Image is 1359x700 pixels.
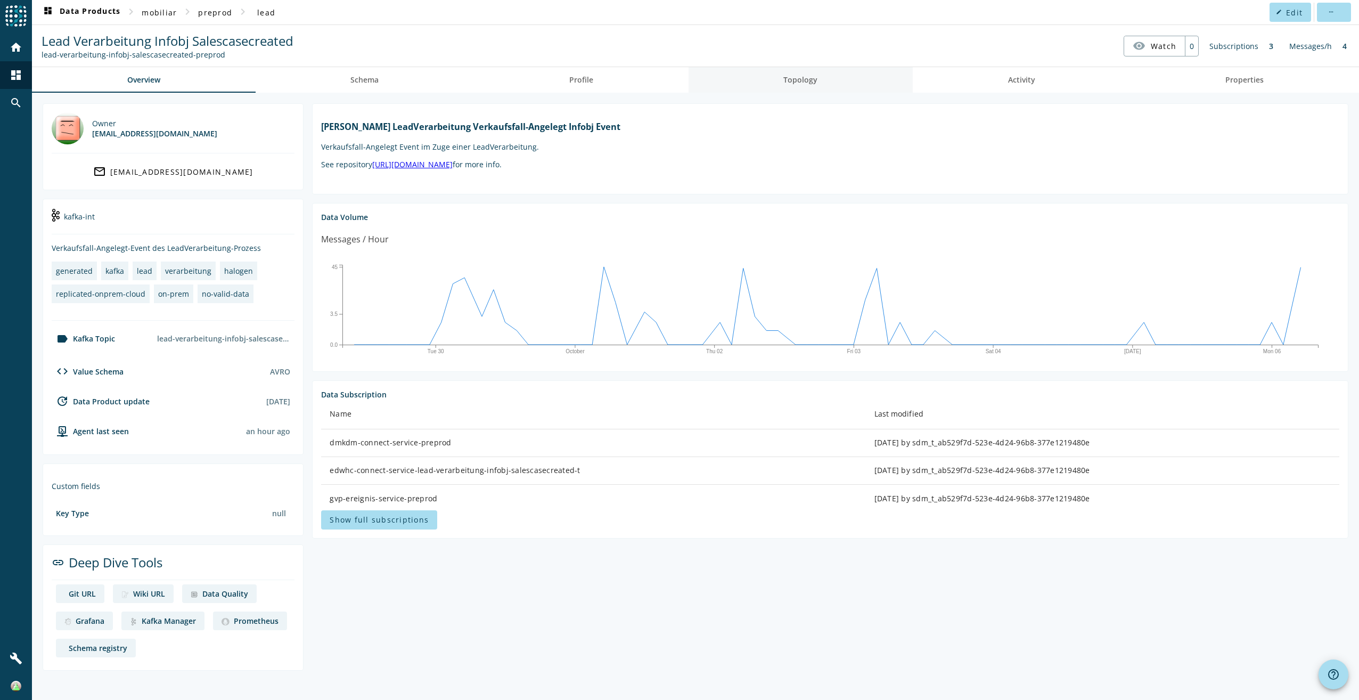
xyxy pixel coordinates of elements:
[224,266,253,276] div: halogen
[1133,39,1145,52] mat-icon: visibility
[1204,36,1264,56] div: Subscriptions
[52,209,60,222] img: kafka-int
[10,41,22,54] mat-icon: home
[52,112,84,144] img: mbx_302755@mobi.ch
[222,618,229,625] img: deep dive image
[866,429,1339,457] td: [DATE] by sdm_t_ab529f7d-523e-4d24-96b8-377e1219480e
[1328,9,1333,15] mat-icon: more_horiz
[234,616,279,626] div: Prometheus
[52,365,124,378] div: Value Schema
[56,639,136,657] a: deep dive imageSchema registry
[1263,348,1281,354] text: Mon 06
[330,437,857,448] div: dmkdm-connect-service-preprod
[42,6,120,19] span: Data Products
[1124,348,1141,354] text: [DATE]
[257,7,275,18] span: lead
[1151,37,1176,55] span: Watch
[127,76,160,84] span: Overview
[268,504,290,523] div: null
[11,681,21,691] img: ac4df5197ceb9d2244a924f63b2e4d83
[1124,36,1185,55] button: Watch
[56,612,113,630] a: deep dive imageGrafana
[1337,36,1352,56] div: 4
[986,348,1001,354] text: Sat 04
[330,341,338,347] text: 0.0
[866,400,1339,429] th: Last modified
[56,266,93,276] div: generated
[332,264,338,270] text: 45
[321,389,1339,400] div: Data Subscription
[321,233,389,246] div: Messages / Hour
[105,266,124,276] div: kafka
[350,76,379,84] span: Schema
[847,348,861,354] text: Fri 03
[10,96,22,109] mat-icon: search
[330,515,429,525] span: Show full subscriptions
[428,348,444,354] text: Tue 30
[56,365,69,378] mat-icon: code
[1270,3,1311,22] button: Edit
[10,652,22,665] mat-icon: build
[158,289,189,299] div: on-prem
[113,584,174,603] a: deep dive imageWiki URL
[165,266,211,276] div: verarbeitung
[372,159,453,169] a: [URL][DOMAIN_NAME]
[321,142,1339,152] p: Verkaufsfall-Angelegt Event im Zuge einer LeadVerarbeitung.
[42,32,293,50] span: Lead Verarbeitung Infobj Salescasecreated
[133,589,165,599] div: Wiki URL
[56,332,69,345] mat-icon: label
[202,589,248,599] div: Data Quality
[1327,668,1340,681] mat-icon: help_outline
[52,243,294,253] div: Verkaufsfall-Angelegt-Event des LeadVerarbeitung-Prozess
[321,159,1339,169] p: See repository for more info.
[330,493,857,504] div: gvp-ereignis-service-preprod
[266,396,290,406] div: [DATE]
[69,589,96,599] div: Git URL
[706,348,723,354] text: Thu 02
[1286,7,1303,18] span: Edit
[64,618,71,625] img: deep dive image
[194,3,236,22] button: preprod
[321,212,1339,222] div: Data Volume
[52,556,64,569] mat-icon: link
[52,162,294,181] a: [EMAIL_ADDRESS][DOMAIN_NAME]
[52,425,129,437] div: agent-env-preprod
[42,6,54,19] mat-icon: dashboard
[52,395,150,408] div: Data Product update
[92,118,217,128] div: Owner
[330,311,338,317] text: 3.5
[181,5,194,18] mat-icon: chevron_right
[1008,76,1035,84] span: Activity
[56,289,145,299] div: replicated-onprem-cloud
[137,3,181,22] button: mobiliar
[52,208,294,234] div: kafka-int
[56,395,69,408] mat-icon: update
[1264,36,1279,56] div: 3
[783,76,817,84] span: Topology
[321,121,1339,133] h1: [PERSON_NAME] LeadVerarbeitung Verkaufsfall-Angelegt Infobj Event
[69,643,127,653] div: Schema registry
[1276,9,1282,15] mat-icon: edit
[1225,76,1264,84] span: Properties
[37,3,125,22] button: Data Products
[270,367,290,377] div: AVRO
[42,50,293,60] div: Kafka Topic: lead-verarbeitung-infobj-salescasecreated-preprod
[246,426,290,436] div: Agents typically reports every 15min to 1h
[137,266,152,276] div: lead
[142,7,177,18] span: mobiliar
[182,584,257,603] a: deep dive imageData Quality
[1185,36,1198,56] div: 0
[202,289,249,299] div: no-valid-data
[236,5,249,18] mat-icon: chevron_right
[569,76,593,84] span: Profile
[213,612,286,630] a: deep dive imagePrometheus
[321,400,865,429] th: Name
[866,457,1339,485] td: [DATE] by sdm_t_ab529f7d-523e-4d24-96b8-377e1219480e
[330,465,857,476] div: edwhc-connect-service-lead-verarbeitung-infobj-salescasecreated-t
[56,584,104,603] a: deep dive imageGit URL
[153,329,294,348] div: lead-verarbeitung-infobj-salescasecreated-preprod
[52,481,294,491] div: Custom fields
[76,616,104,626] div: Grafana
[92,128,217,139] div: [EMAIL_ADDRESS][DOMAIN_NAME]
[191,591,198,598] img: deep dive image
